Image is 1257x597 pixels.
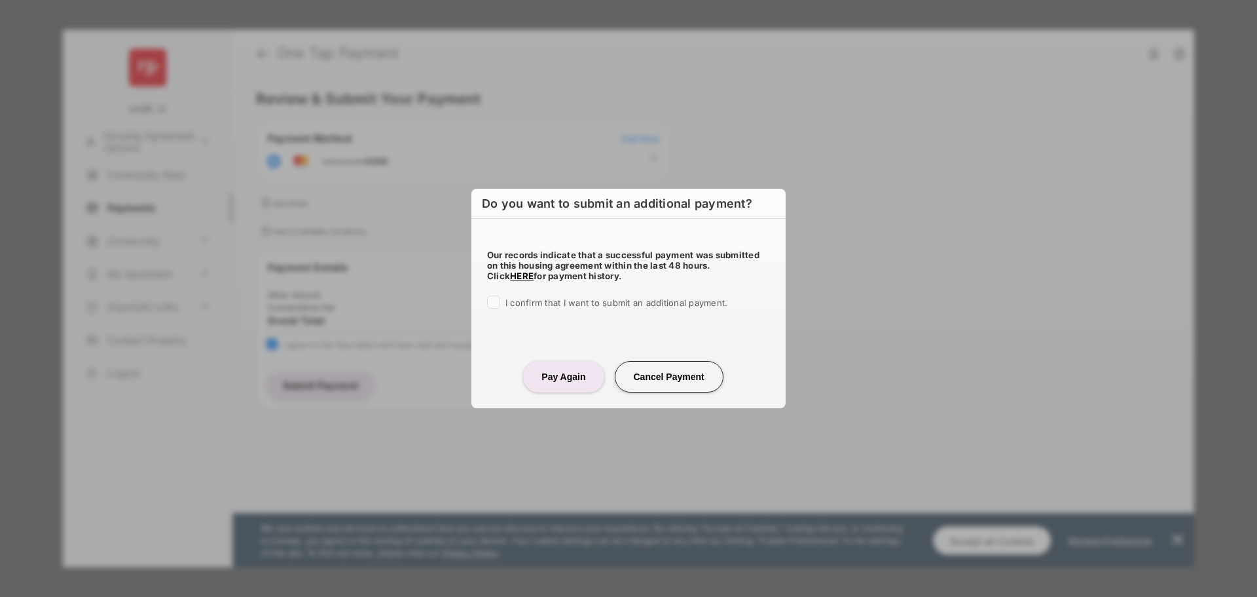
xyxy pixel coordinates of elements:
h6: Do you want to submit an additional payment? [471,189,786,219]
span: I confirm that I want to submit an additional payment. [505,298,727,308]
button: Cancel Payment [615,361,723,393]
button: Pay Again [523,361,604,393]
h5: Our records indicate that a successful payment was submitted on this housing agreement within the... [487,250,770,281]
a: HERE [510,271,534,281]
